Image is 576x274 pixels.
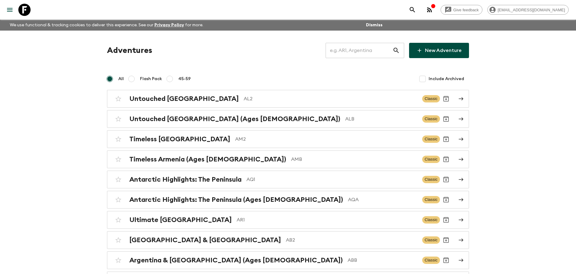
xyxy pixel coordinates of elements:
[107,44,152,57] h1: Adventures
[107,171,469,188] a: Antarctic Highlights: The PeninsulaAQ1ClassicArchive
[494,8,568,12] span: [EMAIL_ADDRESS][DOMAIN_NAME]
[422,216,440,224] span: Classic
[422,257,440,264] span: Classic
[286,236,417,244] p: AB2
[422,135,440,143] span: Classic
[440,133,452,145] button: Archive
[235,135,417,143] p: AM2
[129,196,343,204] h2: Antarctic Highlights: The Peninsula (Ages [DEMOGRAPHIC_DATA])
[107,130,469,148] a: Timeless [GEOGRAPHIC_DATA]AM2ClassicArchive
[422,115,440,123] span: Classic
[107,251,469,269] a: Argentina & [GEOGRAPHIC_DATA] (Ages [DEMOGRAPHIC_DATA])ABBClassicArchive
[441,5,482,15] a: Give feedback
[129,155,286,163] h2: Timeless Armenia (Ages [DEMOGRAPHIC_DATA])
[409,43,469,58] a: New Adventure
[440,214,452,226] button: Archive
[129,216,232,224] h2: Ultimate [GEOGRAPHIC_DATA]
[244,95,417,102] p: AL2
[129,115,340,123] h2: Untouched [GEOGRAPHIC_DATA] (Ages [DEMOGRAPHIC_DATA])
[450,8,482,12] span: Give feedback
[107,211,469,229] a: Ultimate [GEOGRAPHIC_DATA]AR1ClassicArchive
[422,176,440,183] span: Classic
[422,95,440,102] span: Classic
[440,113,452,125] button: Archive
[348,257,417,264] p: ABB
[118,76,124,82] span: All
[440,254,452,266] button: Archive
[107,90,469,108] a: Untouched [GEOGRAPHIC_DATA]AL2ClassicArchive
[4,4,16,16] button: menu
[129,256,343,264] h2: Argentina & [GEOGRAPHIC_DATA] (Ages [DEMOGRAPHIC_DATA])
[406,4,419,16] button: search adventures
[107,150,469,168] a: Timeless Armenia (Ages [DEMOGRAPHIC_DATA])AMBClassicArchive
[291,156,417,163] p: AMB
[326,42,393,59] input: e.g. AR1, Argentina
[422,196,440,203] span: Classic
[129,236,281,244] h2: [GEOGRAPHIC_DATA] & [GEOGRAPHIC_DATA]
[7,20,206,31] p: We use functional & tracking cookies to deliver this experience. See our for more.
[440,93,452,105] button: Archive
[348,196,417,203] p: AQA
[440,153,452,165] button: Archive
[237,216,417,224] p: AR1
[345,115,417,123] p: ALB
[246,176,417,183] p: AQ1
[178,76,191,82] span: 45-59
[129,95,239,103] h2: Untouched [GEOGRAPHIC_DATA]
[429,76,464,82] span: Include Archived
[107,191,469,209] a: Antarctic Highlights: The Peninsula (Ages [DEMOGRAPHIC_DATA])AQAClassicArchive
[364,21,384,29] button: Dismiss
[140,76,162,82] span: Flash Pack
[422,236,440,244] span: Classic
[422,156,440,163] span: Classic
[107,231,469,249] a: [GEOGRAPHIC_DATA] & [GEOGRAPHIC_DATA]AB2ClassicArchive
[107,110,469,128] a: Untouched [GEOGRAPHIC_DATA] (Ages [DEMOGRAPHIC_DATA])ALBClassicArchive
[154,23,184,27] a: Privacy Policy
[129,176,242,183] h2: Antarctic Highlights: The Peninsula
[487,5,569,15] div: [EMAIL_ADDRESS][DOMAIN_NAME]
[440,234,452,246] button: Archive
[440,173,452,186] button: Archive
[129,135,230,143] h2: Timeless [GEOGRAPHIC_DATA]
[440,194,452,206] button: Archive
